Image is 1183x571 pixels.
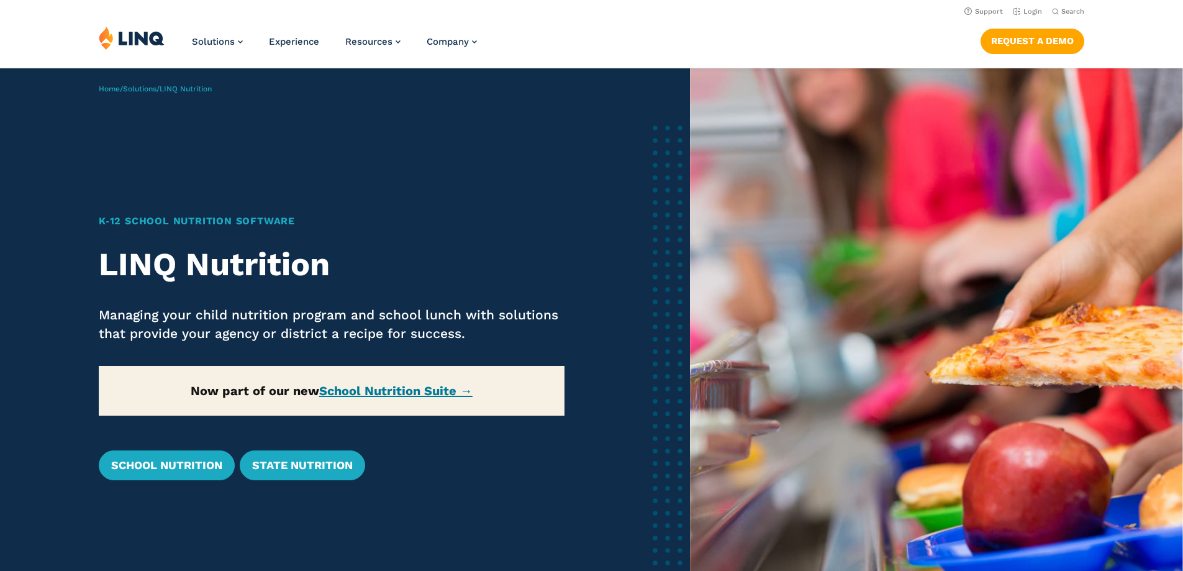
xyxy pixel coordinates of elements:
span: Search [1061,7,1084,16]
a: School Nutrition Suite → [319,383,473,398]
a: Experience [269,36,319,47]
a: Login [1013,7,1042,16]
strong: LINQ Nutrition [99,245,330,283]
span: Solutions [192,36,235,47]
h1: K‑12 School Nutrition Software [99,214,565,229]
span: Company [427,36,469,47]
button: Open Search Bar [1052,7,1084,16]
a: Support [964,7,1003,16]
span: Resources [345,36,392,47]
img: LINQ | K‑12 Software [99,26,165,50]
span: / / [99,85,212,93]
nav: Button Navigation [981,26,1084,53]
a: Solutions [123,85,156,93]
a: Solutions [192,36,243,47]
a: Company [427,36,477,47]
a: Home [99,85,120,93]
span: LINQ Nutrition [160,85,212,93]
a: School Nutrition [99,450,235,480]
strong: Now part of our new [191,383,473,398]
nav: Primary Navigation [192,26,477,67]
a: Resources [345,36,401,47]
a: State Nutrition [240,450,365,480]
p: Managing your child nutrition program and school lunch with solutions that provide your agency or... [99,306,565,343]
a: Request a Demo [981,29,1084,53]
